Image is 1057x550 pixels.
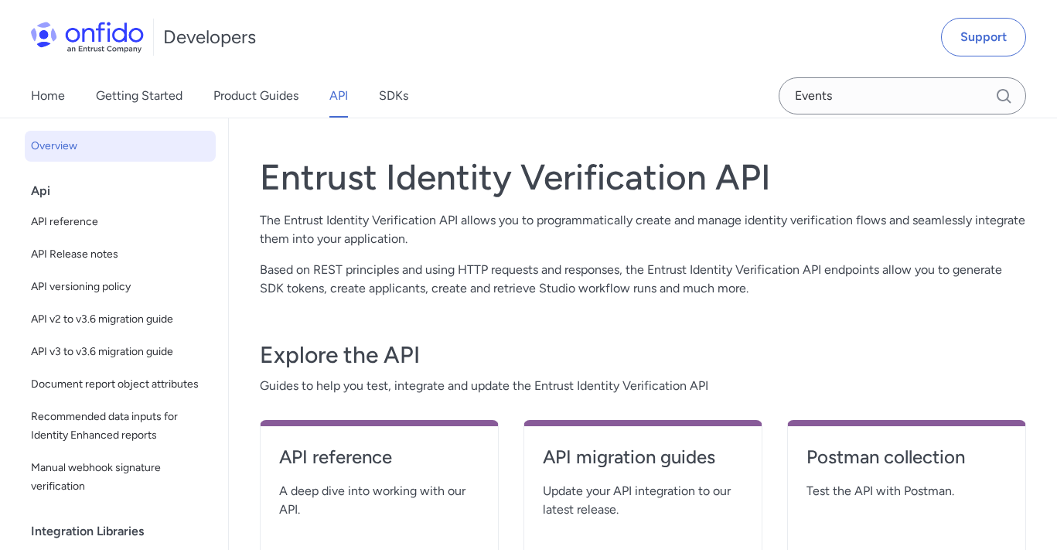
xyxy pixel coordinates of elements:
span: API v3 to v3.6 migration guide [31,343,210,361]
h1: Entrust Identity Verification API [260,155,1026,199]
span: A deep dive into working with our API. [279,482,479,519]
h3: Explore the API [260,340,1026,371]
a: Manual webhook signature verification [25,453,216,502]
span: API versioning policy [31,278,210,296]
h4: API migration guides [543,445,743,470]
a: Home [31,74,65,118]
span: Update your API integration to our latest release. [543,482,743,519]
span: Overview [31,137,210,155]
a: Document report object attributes [25,369,216,400]
a: Getting Started [96,74,182,118]
span: API reference [31,213,210,231]
span: Test the API with Postman. [806,482,1007,500]
a: Recommended data inputs for Identity Enhanced reports [25,401,216,451]
a: API versioning policy [25,272,216,302]
a: API migration guides [543,445,743,482]
a: API [329,74,348,118]
h4: API reference [279,445,479,470]
span: Manual webhook signature verification [31,459,210,496]
h4: Postman collection [806,445,1007,470]
div: Integration Libraries [31,516,222,547]
a: Support [941,18,1026,56]
a: API reference [25,207,216,237]
span: API v2 to v3.6 migration guide [31,310,210,329]
span: Document report object attributes [31,375,210,394]
a: Product Guides [213,74,298,118]
span: Guides to help you test, integrate and update the Entrust Identity Verification API [260,377,1026,395]
a: API reference [279,445,479,482]
img: Onfido Logo [31,22,144,53]
div: Api [31,176,222,207]
h1: Developers [163,25,256,50]
input: Onfido search input field [779,77,1026,114]
span: API Release notes [31,245,210,264]
a: API Release notes [25,239,216,270]
a: API v2 to v3.6 migration guide [25,304,216,335]
a: SDKs [379,74,408,118]
p: Based on REST principles and using HTTP requests and responses, the Entrust Identity Verification... [260,261,1026,298]
span: Recommended data inputs for Identity Enhanced reports [31,408,210,445]
a: Postman collection [806,445,1007,482]
a: API v3 to v3.6 migration guide [25,336,216,367]
p: The Entrust Identity Verification API allows you to programmatically create and manage identity v... [260,211,1026,248]
a: Overview [25,131,216,162]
